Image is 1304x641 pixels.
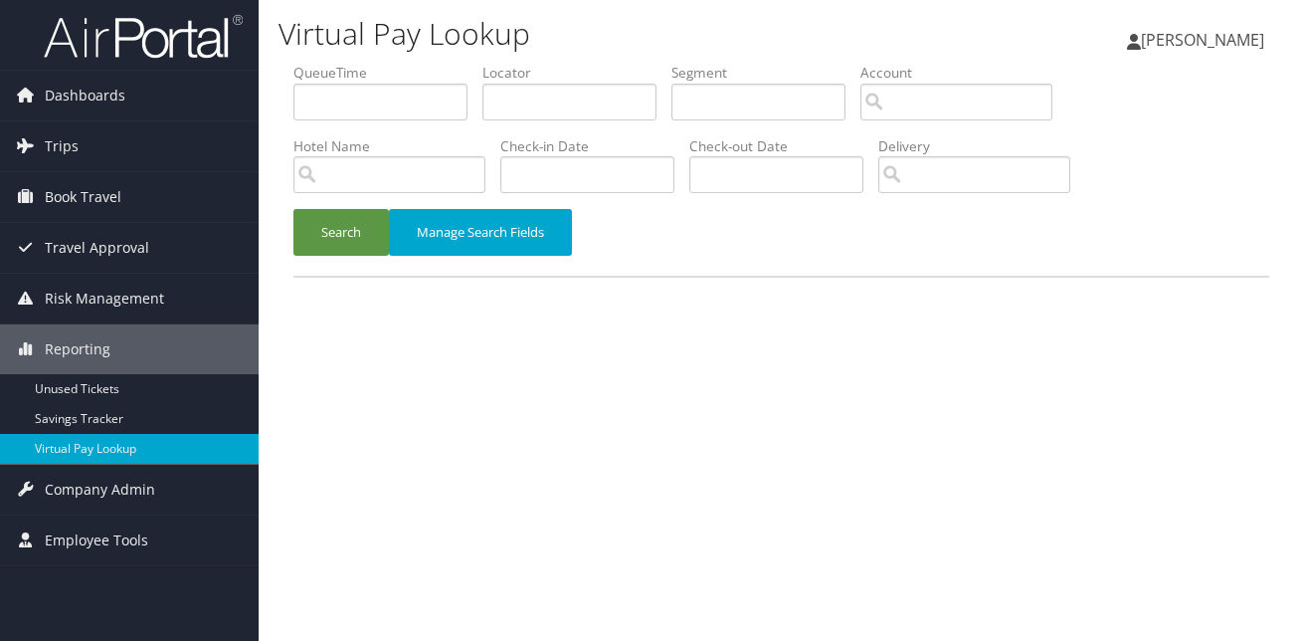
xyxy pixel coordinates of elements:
a: [PERSON_NAME] [1127,10,1284,70]
span: Reporting [45,324,110,374]
label: Hotel Name [293,136,500,156]
span: [PERSON_NAME] [1141,29,1264,51]
label: Check-out Date [689,136,878,156]
label: Segment [671,63,860,83]
span: Dashboards [45,71,125,120]
label: Locator [482,63,671,83]
h1: Virtual Pay Lookup [279,13,949,55]
label: Check-in Date [500,136,689,156]
img: airportal-logo.png [44,13,243,60]
button: Search [293,209,389,256]
button: Manage Search Fields [389,209,572,256]
span: Employee Tools [45,516,148,565]
span: Travel Approval [45,223,149,273]
span: Risk Management [45,274,164,323]
span: Book Travel [45,172,121,222]
span: Company Admin [45,465,155,515]
label: Account [860,63,1067,83]
label: Delivery [878,136,1085,156]
label: QueueTime [293,63,482,83]
span: Trips [45,121,79,171]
